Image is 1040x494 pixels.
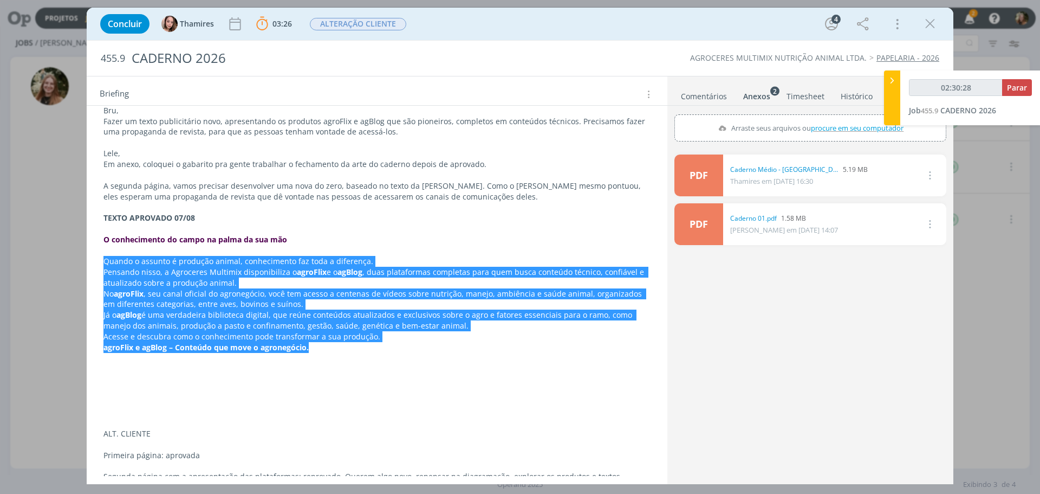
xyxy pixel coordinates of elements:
p: Acesse e descubra como o conhecimento pode transformar a sua produção. [103,331,651,342]
span: Briefing [100,87,129,101]
span: é uma verdadeira biblioteca digital, que reúne conteúdos atualizados e exclusivos sobre o agro e ... [103,310,634,331]
strong: agroFlix e agBlog – Conteúdo que move o agronegócio. [103,342,309,352]
span: [PERSON_NAME] em [DATE] 14:07 [730,225,838,235]
strong: agBlog [116,310,141,320]
p: Segunda página com a apresentação das plataformas: reprovado. Querem algo novo, repensar na diagr... [103,471,651,482]
span: 03:26 [272,18,292,29]
button: 03:26 [253,15,295,33]
p: Em anexo, coloquei o gabarito pra gente trabalhar o fechamento da arte do caderno depois de aprov... [103,159,651,170]
button: ALTERAÇÃO CLIENTE [309,17,407,31]
p: ALT. CLIENTE [103,428,651,439]
p: Bru, [103,105,651,116]
button: Parar [1002,79,1032,96]
p: A segunda página, vamos precisar desenvolver uma nova do zero, baseado no texto da [PERSON_NAME].... [103,181,651,202]
a: Caderno 01.pdf [730,214,777,223]
button: TThamires [161,16,214,32]
div: 1.58 MB [730,214,838,223]
div: 5.19 MB [730,165,868,175]
span: Parar [1007,82,1027,93]
strong: agroFlix [297,267,327,277]
div: Anexos [743,91,770,102]
a: Caderno Médio - [GEOGRAPHIC_DATA]pdf [730,165,838,175]
div: dialog [87,8,953,484]
a: Job455.9CADERNO 2026 [909,105,996,116]
span: ALTERAÇÃO CLIENTE [310,18,406,30]
p: Pensando nisso, a Agroceres Multimix disponibiliza o e o , duas plataformas completas para quem b... [103,267,651,288]
p: Primeira página: aprovada [103,450,651,461]
a: PAPELARIA - 2026 [876,53,939,63]
button: 4 [823,15,840,33]
a: Timesheet [786,86,825,102]
span: Fazer um texto publicitário novo, apresentando os produtos agroFlix e agBlog que são pioneiros, c... [103,116,647,137]
a: Comentários [680,86,727,102]
span: Thamires em [DATE] 16:30 [730,176,813,186]
button: Concluir [100,14,149,34]
span: Quando o assunto é produção animal, conhecimento faz toda a diferença. [103,256,373,266]
span: 455.9 [921,106,938,116]
span: , seu canal oficial do agronegócio, você tem acesso a centenas de vídeos sobre nutrição, manejo, ... [103,288,644,310]
span: procure em seu computador [811,123,903,133]
a: PDF [674,155,723,196]
span: Concluir [108,20,142,28]
a: Histórico [840,86,873,102]
span: No [103,288,114,299]
strong: TEXTO APROVADO 07/08 [103,213,195,223]
strong: O conhecimento do campo na palma da sua mão [103,234,287,245]
img: T [161,16,178,32]
span: CADERNO 2026 [940,105,996,116]
sup: 2 [770,86,779,95]
span: 455.9 [101,53,125,65]
div: 4 [831,15,841,24]
span: Thamires [180,20,214,28]
strong: agBlog [337,267,362,277]
div: CADERNO 2026 [127,45,586,72]
a: AGROCERES MULTIMIX NUTRIÇÃO ANIMAL LTDA. [690,53,867,63]
p: Já o [103,310,651,331]
a: PDF [674,203,723,245]
strong: agroFlix [114,288,144,299]
label: Arraste seus arquivos ou [713,121,907,135]
p: Lele, [103,148,651,159]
